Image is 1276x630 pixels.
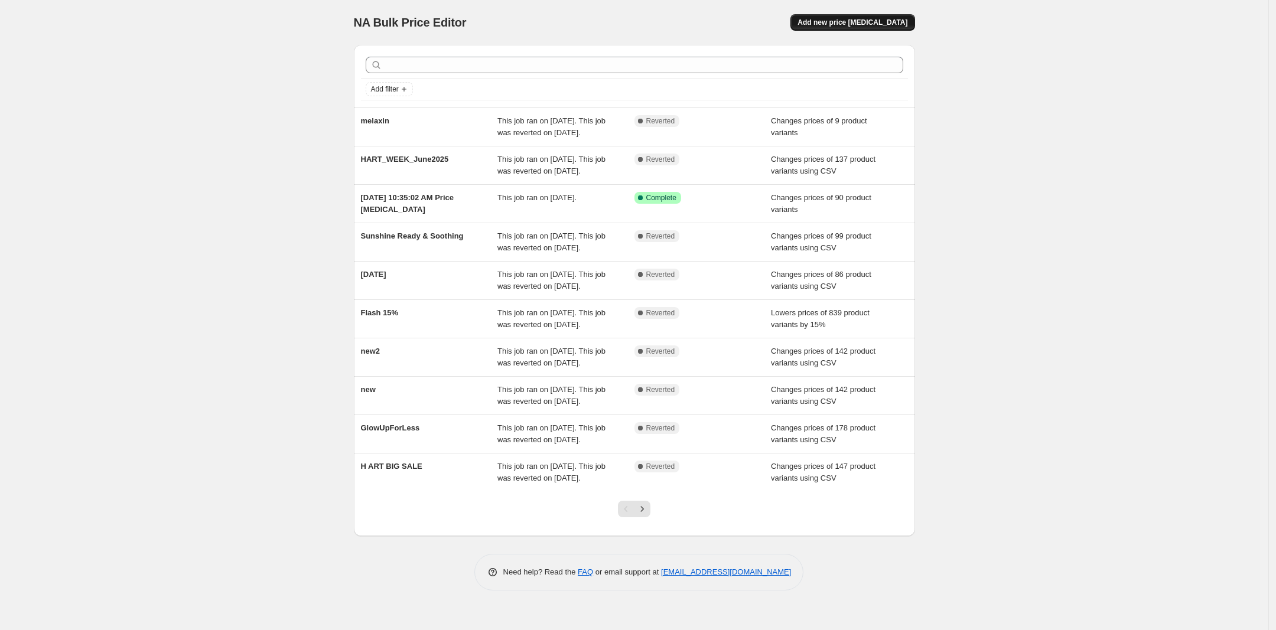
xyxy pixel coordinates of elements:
span: or email support at [593,567,661,576]
span: Changes prices of 147 product variants using CSV [771,462,875,482]
span: NA Bulk Price Editor [354,16,467,29]
span: [DATE] 10:35:02 AM Price [MEDICAL_DATA] [361,193,454,214]
span: Reverted [646,462,675,471]
span: This job ran on [DATE]. [497,193,577,202]
nav: Pagination [618,501,650,517]
span: Changes prices of 178 product variants using CSV [771,423,875,444]
span: This job ran on [DATE]. This job was reverted on [DATE]. [497,423,606,444]
span: HART_WEEK_June2025 [361,155,449,164]
span: This job ran on [DATE]. This job was reverted on [DATE]. [497,308,606,329]
span: Add new price [MEDICAL_DATA] [798,18,907,27]
span: Flash 15% [361,308,399,317]
span: Reverted [646,385,675,394]
span: new [361,385,376,394]
span: Sunshine Ready & Soothing [361,231,464,240]
span: Changes prices of 142 product variants using CSV [771,347,875,367]
a: FAQ [578,567,593,576]
span: new2 [361,347,380,355]
span: GlowUpForLess [361,423,420,432]
span: Complete [646,193,676,203]
button: Next [634,501,650,517]
span: Changes prices of 9 product variants [771,116,867,137]
span: This job ran on [DATE]. This job was reverted on [DATE]. [497,462,606,482]
span: This job ran on [DATE]. This job was reverted on [DATE]. [497,347,606,367]
span: Reverted [646,423,675,433]
span: Reverted [646,308,675,318]
span: Changes prices of 99 product variants using CSV [771,231,871,252]
a: [EMAIL_ADDRESS][DOMAIN_NAME] [661,567,791,576]
span: This job ran on [DATE]. This job was reverted on [DATE]. [497,385,606,406]
span: Changes prices of 90 product variants [771,193,871,214]
span: Reverted [646,347,675,356]
span: Reverted [646,270,675,279]
span: This job ran on [DATE]. This job was reverted on [DATE]. [497,231,606,252]
span: H ART BIG SALE [361,462,422,471]
span: This job ran on [DATE]. This job was reverted on [DATE]. [497,116,606,137]
span: Reverted [646,231,675,241]
span: Need help? Read the [503,567,578,576]
button: Add new price [MEDICAL_DATA] [790,14,914,31]
span: Add filter [371,84,399,94]
span: melaxin [361,116,389,125]
span: This job ran on [DATE]. This job was reverted on [DATE]. [497,155,606,175]
span: Changes prices of 137 product variants using CSV [771,155,875,175]
span: Reverted [646,155,675,164]
span: Changes prices of 142 product variants using CSV [771,385,875,406]
span: Reverted [646,116,675,126]
span: Changes prices of 86 product variants using CSV [771,270,871,290]
span: This job ran on [DATE]. This job was reverted on [DATE]. [497,270,606,290]
span: Lowers prices of 839 product variants by 15% [771,308,870,329]
button: Add filter [366,82,413,96]
span: [DATE] [361,270,386,279]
